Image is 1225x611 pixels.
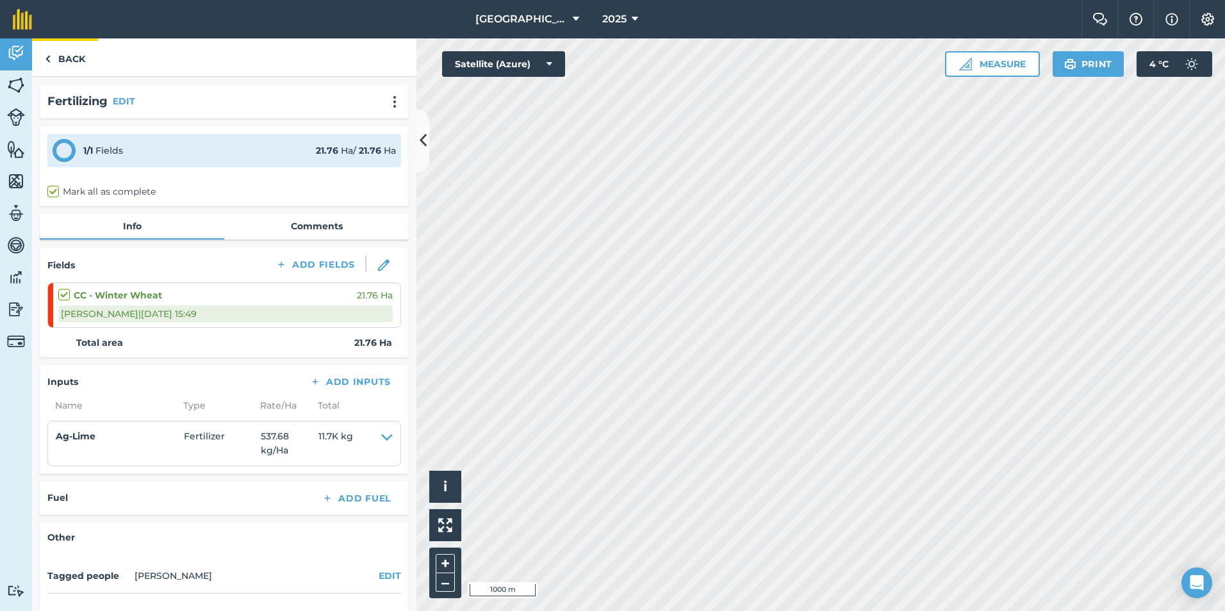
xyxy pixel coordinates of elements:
div: Ha / Ha [316,143,396,158]
h2: Fertilizing [47,92,108,111]
span: Rate/ Ha [252,398,310,412]
strong: CC - Winter Wheat [74,288,162,302]
img: Two speech bubbles overlapping with the left bubble in the forefront [1092,13,1108,26]
button: Print [1053,51,1124,77]
strong: Total area [76,336,123,350]
button: + [436,554,455,573]
span: i [443,478,447,494]
button: – [436,573,455,592]
img: svg+xml;base64,PD94bWwgdmVyc2lvbj0iMS4wIiBlbmNvZGluZz0idXRmLTgiPz4KPCEtLSBHZW5lcmF0b3I6IEFkb2JlIE... [7,300,25,319]
span: Type [176,398,252,412]
span: Fertilizer [184,429,261,458]
img: A question mark icon [1128,13,1144,26]
button: i [429,471,461,503]
strong: 21.76 [316,145,338,156]
img: svg+xml;base64,PHN2ZyB4bWxucz0iaHR0cDovL3d3dy53My5vcmcvMjAwMC9zdmciIHdpZHRoPSI1NiIgaGVpZ2h0PSI2MC... [7,140,25,159]
img: svg+xml;base64,PHN2ZyB4bWxucz0iaHR0cDovL3d3dy53My5vcmcvMjAwMC9zdmciIHdpZHRoPSI1NiIgaGVpZ2h0PSI2MC... [7,172,25,191]
button: Add Inputs [299,373,401,391]
div: [PERSON_NAME] | [DATE] 15:49 [58,305,393,322]
img: svg+xml;base64,PHN2ZyB4bWxucz0iaHR0cDovL3d3dy53My5vcmcvMjAwMC9zdmciIHdpZHRoPSI5IiBoZWlnaHQ9IjI0Ii... [45,51,51,67]
button: Satellite (Azure) [442,51,565,77]
img: svg+xml;base64,PD94bWwgdmVyc2lvbj0iMS4wIiBlbmNvZGluZz0idXRmLTgiPz4KPCEtLSBHZW5lcmF0b3I6IEFkb2JlIE... [7,585,25,597]
span: 21.76 Ha [357,288,393,302]
h4: Fuel [47,491,68,505]
img: fieldmargin Logo [13,9,32,29]
img: svg+xml;base64,PHN2ZyB3aWR0aD0iMTgiIGhlaWdodD0iMTgiIHZpZXdCb3g9IjAgMCAxOCAxOCIgZmlsbD0ibm9uZSIgeG... [378,259,390,271]
img: svg+xml;base64,PD94bWwgdmVyc2lvbj0iMS4wIiBlbmNvZGluZz0idXRmLTgiPz4KPCEtLSBHZW5lcmF0b3I6IEFkb2JlIE... [7,204,25,223]
img: Four arrows, one pointing top left, one top right, one bottom right and the last bottom left [438,518,452,532]
img: svg+xml;base64,PD94bWwgdmVyc2lvbj0iMS4wIiBlbmNvZGluZz0idXRmLTgiPz4KPCEtLSBHZW5lcmF0b3I6IEFkb2JlIE... [7,332,25,350]
img: svg+xml;base64,PHN2ZyB4bWxucz0iaHR0cDovL3d3dy53My5vcmcvMjAwMC9zdmciIHdpZHRoPSI1NiIgaGVpZ2h0PSI2MC... [7,76,25,95]
span: Total [310,398,340,412]
h4: Ag-Lime [56,429,184,443]
label: Mark all as complete [47,185,156,199]
span: 11.7K kg [318,429,353,458]
img: A cog icon [1200,13,1215,26]
strong: 21.76 Ha [354,336,392,350]
img: svg+xml;base64,PD94bWwgdmVyc2lvbj0iMS4wIiBlbmNvZGluZz0idXRmLTgiPz4KPCEtLSBHZW5lcmF0b3I6IEFkb2JlIE... [1179,51,1204,77]
span: 537.68 kg / Ha [261,429,318,458]
img: svg+xml;base64,PD94bWwgdmVyc2lvbj0iMS4wIiBlbmNvZGluZz0idXRmLTgiPz4KPCEtLSBHZW5lcmF0b3I6IEFkb2JlIE... [7,44,25,63]
strong: 21.76 [359,145,381,156]
span: Name [47,398,176,412]
button: EDIT [379,569,401,583]
a: Info [40,214,224,238]
button: Add Fields [265,256,365,273]
li: [PERSON_NAME] [135,569,212,583]
img: svg+xml;base64,PHN2ZyB4bWxucz0iaHR0cDovL3d3dy53My5vcmcvMjAwMC9zdmciIHdpZHRoPSIxOSIgaGVpZ2h0PSIyNC... [1064,56,1076,72]
img: Ruler icon [959,58,972,70]
span: 2025 [602,12,627,27]
h4: Fields [47,258,75,272]
a: Back [32,38,98,76]
h4: Inputs [47,375,78,389]
button: 4 °C [1137,51,1212,77]
img: svg+xml;base64,PD94bWwgdmVyc2lvbj0iMS4wIiBlbmNvZGluZz0idXRmLTgiPz4KPCEtLSBHZW5lcmF0b3I6IEFkb2JlIE... [7,268,25,287]
button: EDIT [113,94,135,108]
img: svg+xml;base64,PD94bWwgdmVyc2lvbj0iMS4wIiBlbmNvZGluZz0idXRmLTgiPz4KPCEtLSBHZW5lcmF0b3I6IEFkb2JlIE... [7,236,25,255]
img: svg+xml;base64,PHN2ZyB4bWxucz0iaHR0cDovL3d3dy53My5vcmcvMjAwMC9zdmciIHdpZHRoPSIxNyIgaGVpZ2h0PSIxNy... [1165,12,1178,27]
h4: Other [47,530,401,544]
summary: Ag-LimeFertilizer537.68 kg/Ha11.7K kg [56,429,393,458]
span: [GEOGRAPHIC_DATA] [475,12,568,27]
a: Comments [224,214,409,238]
span: 4 ° C [1149,51,1169,77]
strong: 1 / 1 [83,145,93,156]
h4: Tagged people [47,569,129,583]
button: Measure [945,51,1040,77]
img: svg+xml;base64,PD94bWwgdmVyc2lvbj0iMS4wIiBlbmNvZGluZz0idXRmLTgiPz4KPCEtLSBHZW5lcmF0b3I6IEFkb2JlIE... [7,108,25,126]
button: Add Fuel [311,489,401,507]
div: Open Intercom Messenger [1181,567,1212,598]
div: Fields [83,143,123,158]
img: svg+xml;base64,PHN2ZyB4bWxucz0iaHR0cDovL3d3dy53My5vcmcvMjAwMC9zdmciIHdpZHRoPSIyMCIgaGVpZ2h0PSIyNC... [387,95,402,108]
